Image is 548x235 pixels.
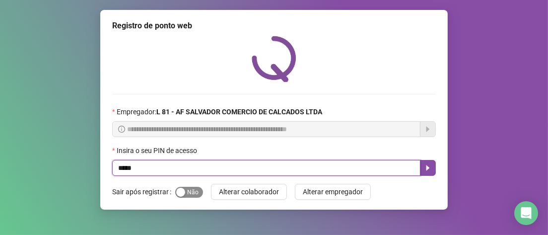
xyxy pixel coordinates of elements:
label: Sair após registrar [112,184,175,200]
label: Insira o seu PIN de acesso [112,145,204,156]
strong: L 81 - AF SALVADOR COMERCIO DE CALCADOS LTDA [156,108,322,116]
span: caret-right [424,164,432,172]
img: QRPoint [252,36,296,82]
div: Open Intercom Messenger [514,201,538,225]
span: Alterar empregador [303,186,363,197]
span: Alterar colaborador [219,186,279,197]
button: Alterar colaborador [211,184,287,200]
span: info-circle [118,126,125,133]
span: Empregador : [117,106,322,117]
button: Alterar empregador [295,184,371,200]
div: Registro de ponto web [112,20,436,32]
